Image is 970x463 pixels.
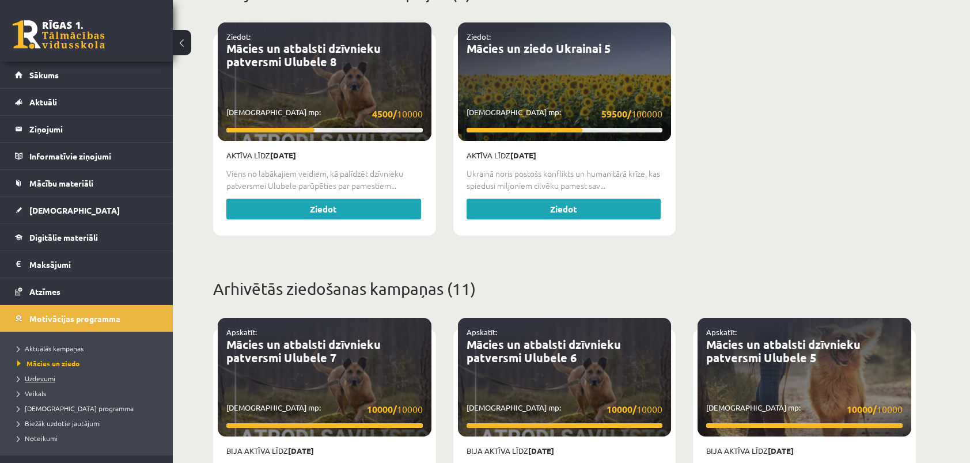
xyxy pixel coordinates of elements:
legend: Ziņojumi [29,116,158,142]
p: Bija aktīva līdz [706,445,903,457]
a: Ziņojumi [15,116,158,142]
span: Mācies un ziedo [17,359,79,368]
span: 10000 [367,402,423,416]
a: Sākums [15,62,158,88]
strong: [DATE] [270,150,296,160]
a: Maksājumi [15,251,158,278]
p: Viens no labākajiem veidiem, kā palīdzēt dzīvnieku patversmei Ulubele parūpēties par pamestiem... [226,168,423,192]
span: 10000 [607,402,662,416]
span: [DEMOGRAPHIC_DATA] [29,205,120,215]
span: Veikals [17,389,46,398]
span: Aktuāli [29,97,57,107]
a: Aktuāli [15,89,158,115]
span: Sākums [29,70,59,80]
span: Digitālie materiāli [29,232,98,242]
p: [DEMOGRAPHIC_DATA] mp: [226,107,423,121]
p: [DEMOGRAPHIC_DATA] mp: [226,402,423,416]
p: Bija aktīva līdz [226,445,423,457]
a: Aktuālās kampaņas [17,343,161,354]
a: Noteikumi [17,433,161,443]
strong: [DATE] [510,150,536,160]
a: Apskatīt: [467,327,497,337]
p: Bija aktīva līdz [467,445,663,457]
strong: 10000/ [607,403,636,415]
a: Mācies un atbalsti dzīvnieku patversmi Ulubele 5 [706,337,861,365]
p: Aktīva līdz [467,150,663,161]
a: Biežāk uzdotie jautājumi [17,418,161,428]
strong: 59500/ [601,108,631,120]
p: Ukrainā noris postošs konflikts un humanitārā krīze, kas spiedusi miljoniem cilvēku pamest sav... [467,168,663,192]
strong: 10000/ [367,403,397,415]
a: Motivācijas programma [15,305,158,332]
a: Mācību materiāli [15,170,158,196]
a: Mācies un atbalsti dzīvnieku patversmi Ulubele 7 [226,337,381,365]
legend: Maksājumi [29,251,158,278]
span: Noteikumi [17,434,58,443]
p: Aktīva līdz [226,150,423,161]
p: [DEMOGRAPHIC_DATA] mp: [706,402,903,416]
a: Mācies un ziedo Ukrainai 5 [467,41,611,56]
a: Mācies un ziedo [17,358,161,369]
a: Veikals [17,388,161,399]
span: Uzdevumi [17,374,55,383]
strong: 4500/ [372,108,397,120]
span: Atzīmes [29,286,60,297]
p: [DEMOGRAPHIC_DATA] mp: [467,107,663,121]
strong: 10000/ [847,403,877,415]
strong: [DATE] [288,446,314,456]
strong: [DATE] [528,446,554,456]
a: Mācies un atbalsti dzīvnieku patversmi Ulubele 8 [226,41,381,69]
span: Aktuālās kampaņas [17,344,84,353]
legend: Informatīvie ziņojumi [29,143,158,169]
p: Arhivētās ziedošanas kampaņas (11) [213,277,916,301]
span: Motivācijas programma [29,313,120,324]
a: Apskatīt: [226,327,257,337]
a: Ziedot [226,199,421,219]
a: Atzīmes [15,278,158,305]
span: [DEMOGRAPHIC_DATA] programma [17,404,134,413]
a: Digitālie materiāli [15,224,158,251]
span: Biežāk uzdotie jautājumi [17,419,101,428]
a: Ziedot: [467,32,491,41]
a: [DEMOGRAPHIC_DATA] programma [17,403,161,413]
a: Ziedot [467,199,661,219]
span: 10000 [847,402,903,416]
a: Informatīvie ziņojumi [15,143,158,169]
span: Mācību materiāli [29,178,93,188]
a: Mācies un atbalsti dzīvnieku patversmi Ulubele 6 [467,337,621,365]
p: [DEMOGRAPHIC_DATA] mp: [467,402,663,416]
strong: [DATE] [768,446,794,456]
span: 10000 [372,107,423,121]
a: Ziedot: [226,32,251,41]
span: 100000 [601,107,662,121]
a: Apskatīt: [706,327,737,337]
a: Rīgas 1. Tālmācības vidusskola [13,20,105,49]
a: Uzdevumi [17,373,161,384]
a: [DEMOGRAPHIC_DATA] [15,197,158,223]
